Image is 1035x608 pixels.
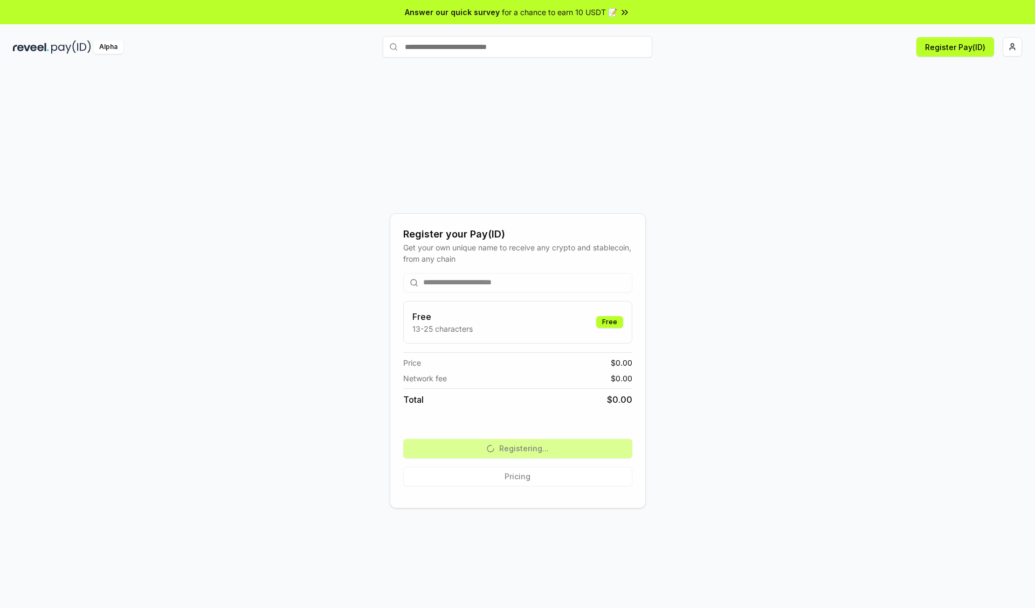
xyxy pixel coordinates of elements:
span: Total [403,393,424,406]
div: Alpha [93,40,123,54]
span: $ 0.00 [611,373,632,384]
span: Answer our quick survey [405,6,500,18]
div: Free [596,316,623,328]
h3: Free [412,310,473,323]
span: for a chance to earn 10 USDT 📝 [502,6,617,18]
div: Register your Pay(ID) [403,227,632,242]
span: Network fee [403,373,447,384]
button: Register Pay(ID) [916,37,994,57]
img: pay_id [51,40,91,54]
span: $ 0.00 [607,393,632,406]
p: 13-25 characters [412,323,473,334]
span: $ 0.00 [611,357,632,368]
img: reveel_dark [13,40,49,54]
div: Get your own unique name to receive any crypto and stablecoin, from any chain [403,242,632,264]
span: Price [403,357,421,368]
